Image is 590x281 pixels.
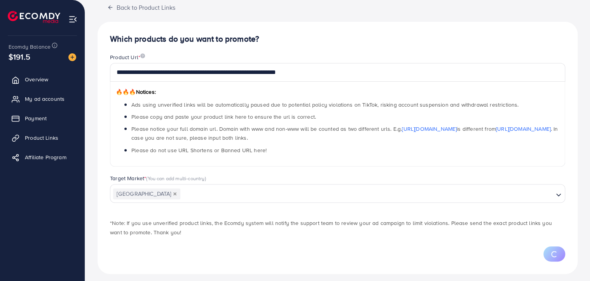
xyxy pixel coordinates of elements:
input: Search for option [181,188,553,200]
a: Product Links [6,130,79,146]
label: Product Url [110,53,145,61]
span: Product Links [25,134,58,142]
button: Deselect Pakistan [173,192,177,196]
a: Overview [6,72,79,87]
img: image [68,53,76,61]
span: Please notice your full domain url. Domain with www and non-www will be counted as two different ... [131,125,558,142]
span: Overview [25,76,48,83]
iframe: Chat [557,246,584,275]
p: *Note: If you use unverified product links, the Ecomdy system will notify the support team to rev... [110,218,565,237]
span: $191.5 [9,51,30,62]
div: Search for option [110,184,565,203]
img: logo [8,11,60,23]
a: [URL][DOMAIN_NAME] [496,125,551,133]
span: Notices: [116,88,156,96]
span: Affiliate Program [25,153,66,161]
span: Please copy and paste your product link here to ensure the url is correct. [131,113,316,121]
h4: Which products do you want to promote? [110,34,565,44]
img: image [140,53,145,58]
span: (You can add multi-country) [146,175,206,182]
img: menu [68,15,77,24]
span: [GEOGRAPHIC_DATA] [113,188,180,199]
span: Please do not use URL Shortens or Banned URL here! [131,146,267,154]
a: Payment [6,111,79,126]
span: 🔥🔥🔥 [116,88,136,96]
a: [URL][DOMAIN_NAME] [402,125,457,133]
label: Target Market [110,174,206,182]
span: Ads using unverified links will be automatically paused due to potential policy violations on Tik... [131,101,518,109]
a: Affiliate Program [6,149,79,165]
span: Ecomdy Balance [9,43,51,51]
span: My ad accounts [25,95,65,103]
span: Payment [25,114,47,122]
a: My ad accounts [6,91,79,107]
